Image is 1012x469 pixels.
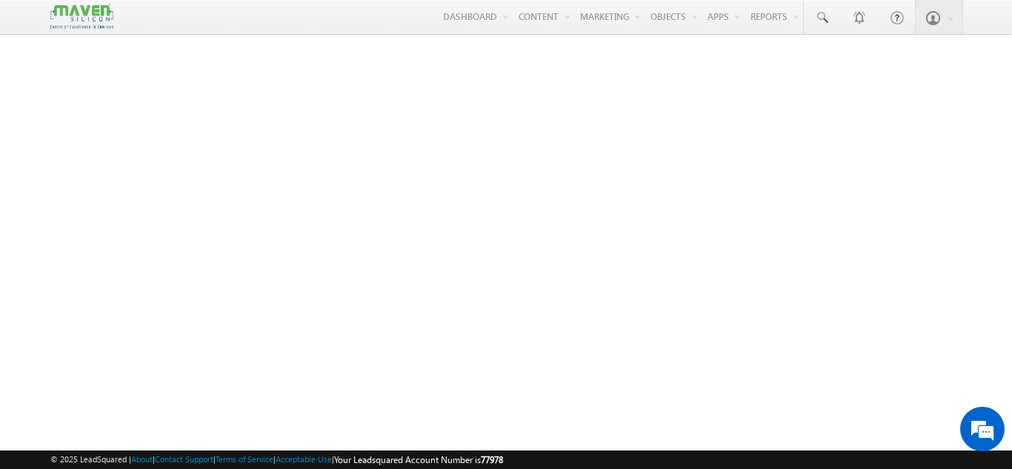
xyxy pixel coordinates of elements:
span: Your Leadsquared Account Number is [334,454,503,465]
span: 77978 [481,454,503,465]
a: About [131,454,153,464]
a: Acceptable Use [276,454,332,464]
span: © 2025 LeadSquared | | | | | [50,453,503,467]
a: Terms of Service [216,454,273,464]
img: Custom Logo [50,4,113,30]
a: Contact Support [155,454,213,464]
